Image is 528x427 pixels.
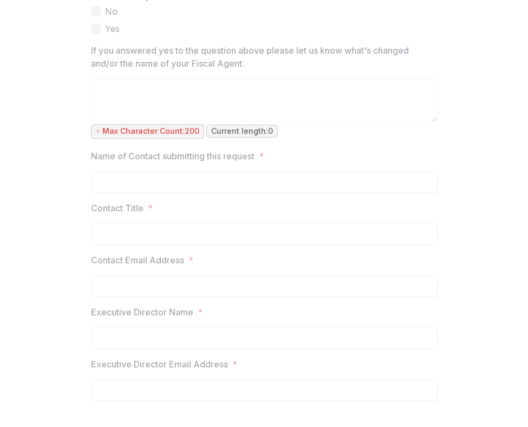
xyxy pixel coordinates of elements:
[105,5,118,18] span: No
[91,150,255,163] p: Name of Contact submitting this request
[91,306,193,319] p: Executive Director Name
[102,127,199,136] p: Max Character Count: 200
[211,127,273,136] p: Current length: 0
[91,358,228,371] p: Executive Director Email Address
[91,254,184,267] p: Contact Email Address
[91,44,431,70] p: If you answered yes to the question above please let us know what's changed and/or the name of yo...
[91,202,144,215] p: Contact Title
[105,22,120,35] span: Yes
